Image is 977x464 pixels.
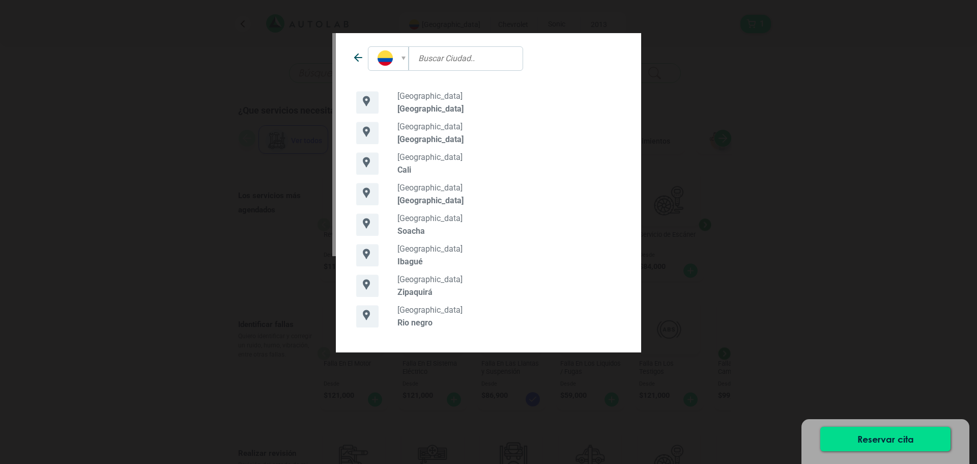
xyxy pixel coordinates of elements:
p: Cali [397,165,621,175]
p: [GEOGRAPHIC_DATA] [397,134,621,144]
p: [GEOGRAPHIC_DATA] [397,213,621,223]
p: Rio negro [397,318,621,327]
p: [GEOGRAPHIC_DATA] [397,91,621,101]
p: Zipaquirá [397,287,621,297]
p: [GEOGRAPHIC_DATA] [397,196,621,205]
div: Flag of COLOMBIA [368,46,408,71]
p: [GEOGRAPHIC_DATA] [397,122,621,131]
button: Reservar cita [820,427,951,451]
p: [GEOGRAPHIC_DATA] [397,244,621,254]
p: [GEOGRAPHIC_DATA] [397,183,621,193]
p: Soacha [397,226,621,236]
p: Ibagué [397,257,621,266]
p: [GEOGRAPHIC_DATA] [397,275,621,284]
p: [GEOGRAPHIC_DATA] [397,104,621,114]
p: [GEOGRAPHIC_DATA] [397,305,621,315]
input: Buscar Ciudad.. [409,46,523,71]
img: Flag of COLOMBIA [378,50,393,66]
p: [GEOGRAPHIC_DATA] [397,152,621,162]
